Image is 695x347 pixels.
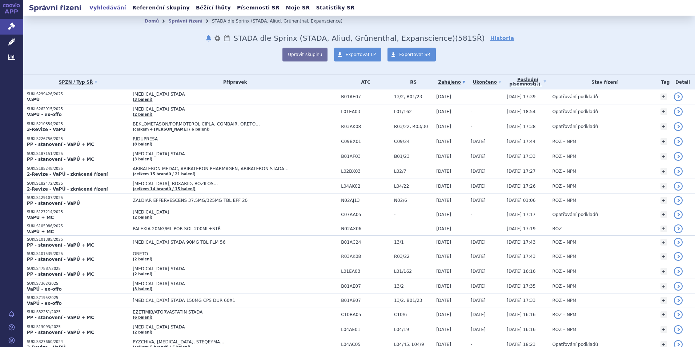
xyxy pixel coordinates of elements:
span: B01AE07 [341,284,390,289]
a: + [660,211,667,218]
span: - [471,109,472,114]
a: + [660,138,667,145]
p: SUKLS129107/2025 [27,195,129,200]
span: R03AK08 [341,124,390,129]
span: C10BA05 [341,312,390,317]
span: ROZ – NPM [552,169,576,174]
span: Opatřování podkladů [552,124,598,129]
th: Stav řízení [549,75,656,89]
strong: VaPÚ - ex-offo [27,112,62,117]
span: [DATE] [436,226,451,231]
a: detail [674,310,683,319]
span: [DATE] 17:27 [507,169,535,174]
span: [DATE] [436,169,451,174]
th: ATC [337,75,390,89]
a: + [660,153,667,160]
span: [DATE] [471,312,486,317]
strong: PP - stanovení - VaPÚ + MC [27,157,94,162]
span: [MEDICAL_DATA], BOXARID, BOZILOS… [133,181,314,186]
span: [MEDICAL_DATA] STADA [133,281,314,286]
a: detail [674,182,683,191]
span: [MEDICAL_DATA] STADA [133,324,314,330]
a: (2 balení) [133,330,152,334]
a: Lhůty [223,34,230,43]
a: + [660,326,667,333]
span: EZETIMIB/ATORVASTATIN STADA [133,310,314,315]
span: L01EA03 [341,269,390,274]
strong: PP - stanovení - VaPÚ + MC [27,272,94,277]
span: N02/6 [394,198,433,203]
span: [DATE] [471,298,486,303]
span: L02/7 [394,169,433,174]
p: SUKLS13093/2025 [27,324,129,330]
span: ROZ – NPM [552,298,576,303]
a: (2 balení) [133,112,152,116]
h2: Správní řízení [23,3,87,13]
span: - [394,226,433,231]
a: + [660,123,667,130]
span: [DATE] [436,139,451,144]
a: Moje SŘ [284,3,312,13]
span: ROZ – NPM [552,312,576,317]
span: - [471,226,472,231]
a: + [660,268,667,275]
a: + [660,253,667,260]
a: Referenční skupiny [130,3,192,13]
span: [DATE] 17:33 [507,154,535,159]
a: (6 balení) [133,315,152,319]
a: + [660,311,667,318]
a: detail [674,122,683,131]
a: detail [674,92,683,101]
p: SUKLS7195/2025 [27,295,129,300]
span: [DATE] [436,342,451,347]
a: + [660,93,667,100]
span: [MEDICAL_DATA] STADA 90MG TBL FLM 56 [133,240,314,245]
span: L04AK02 [341,184,390,189]
span: - [394,212,433,217]
span: [MEDICAL_DATA] STADA 150MG CPS DUR 60X1 [133,298,314,303]
a: Zahájeno [436,77,467,87]
a: + [660,108,667,115]
a: (celkem 4 [PERSON_NAME] / 6 balení) [133,127,209,131]
span: ROZ – NPM [552,327,576,332]
th: Přípravek [129,75,337,89]
a: detail [674,196,683,205]
span: [MEDICAL_DATA] [133,210,314,215]
span: ROZ – NPM [552,254,576,259]
li: STADA dle Sprinx (STADA, Aliud, Grünenthal, Expanscience) [212,16,352,27]
span: 581 [458,34,472,43]
span: ABIRATERON MEDAC, ABIRATERON PHARMAGEN, ABIRATERON STADA… [133,166,314,171]
a: (celkem 15 brandů / 21 balení) [133,172,196,176]
span: [DATE] 16:16 [507,327,535,332]
span: ROZ – NPM [552,269,576,274]
span: 13/2, B01/23 [394,94,433,99]
span: ROZ – NPM [552,154,576,159]
strong: VaPÚ [27,97,40,102]
p: SUKLS47887/2025 [27,266,129,271]
span: [MEDICAL_DATA] STADA [133,151,314,156]
span: [DATE] [471,327,486,332]
span: ZALDIAR EFFERVESCENS 37,5MG/325MG TBL EFF 20 [133,198,314,203]
strong: 2-Revize - VaPÚ - zkrácené řízení [27,187,108,192]
span: N02AX06 [341,226,390,231]
a: detail [674,224,683,233]
span: [DATE] [471,184,486,189]
span: [DATE] 17:17 [507,212,535,217]
span: [DATE] [436,298,451,303]
span: [DATE] 17:44 [507,139,535,144]
span: [DATE] 17:43 [507,240,535,245]
span: - [471,212,472,217]
span: RIDUPRESA [133,136,314,141]
span: [DATE] [436,240,451,245]
p: SUKLS262915/2025 [27,107,129,112]
strong: PP - stanovení - VaPÚ [27,201,80,206]
a: Vyhledávání [87,3,128,13]
a: + [660,226,667,232]
span: [DATE] 17:43 [507,254,535,259]
span: B01AE07 [341,298,390,303]
span: [DATE] [436,94,451,99]
span: [DATE] 17:35 [507,284,535,289]
a: detail [674,267,683,276]
span: 13/2, B01/23 [394,298,433,303]
a: + [660,168,667,175]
